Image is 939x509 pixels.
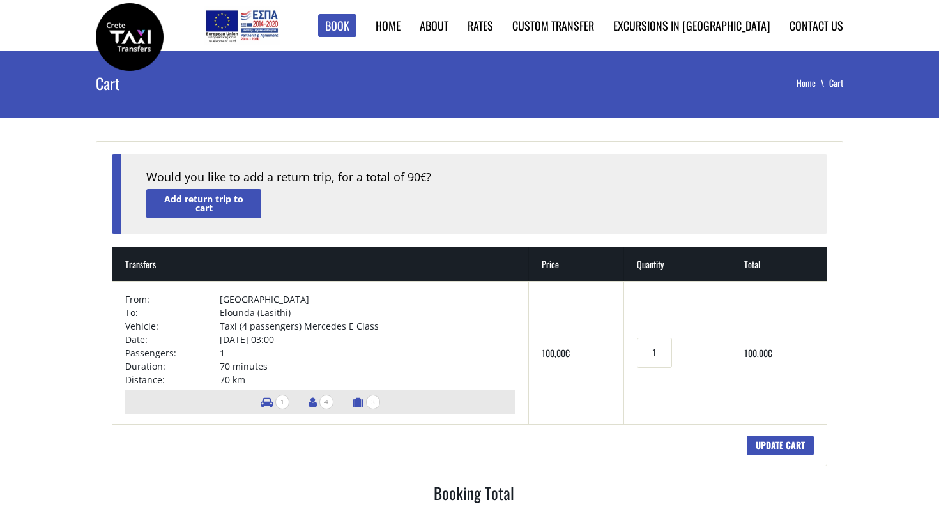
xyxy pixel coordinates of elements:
[125,292,220,306] td: From:
[220,306,515,319] td: Elounda (Lasithi)
[220,360,515,373] td: 70 minutes
[529,247,625,281] th: Price
[96,51,347,115] h1: Cart
[96,3,164,71] img: Crete Taxi Transfers | Crete Taxi Transfers Cart | Crete Taxi Transfers
[829,77,843,89] li: Cart
[125,346,220,360] td: Passengers:
[542,346,570,360] bdi: 100,00
[420,17,448,34] a: About
[346,390,386,414] li: Number of luggage items
[512,17,594,34] a: Custom Transfer
[220,373,515,386] td: 70 km
[220,292,515,306] td: [GEOGRAPHIC_DATA]
[220,319,515,333] td: Taxi (4 passengers) Mercedes E Class
[146,169,802,186] div: Would you like to add a return trip, for a total of 90 ?
[420,171,426,185] span: €
[125,360,220,373] td: Duration:
[624,247,731,281] th: Quantity
[731,247,827,281] th: Total
[275,395,289,409] span: 1
[220,333,515,346] td: [DATE] 03:00
[768,346,772,360] span: €
[790,17,843,34] a: Contact us
[797,76,829,89] a: Home
[125,306,220,319] td: To:
[96,29,164,42] a: Crete Taxi Transfers | Crete Taxi Transfers Cart | Crete Taxi Transfers
[747,436,814,455] input: Update cart
[125,333,220,346] td: Date:
[146,189,261,218] a: Add return trip to cart
[637,338,671,368] input: Transfers quantity
[613,17,770,34] a: Excursions in [GEOGRAPHIC_DATA]
[220,346,515,360] td: 1
[565,346,570,360] span: €
[254,390,296,414] li: Number of vehicles
[112,247,529,281] th: Transfers
[125,373,220,386] td: Distance:
[366,395,380,409] span: 3
[376,17,401,34] a: Home
[468,17,493,34] a: Rates
[302,390,340,414] li: Number of passengers
[744,346,772,360] bdi: 100,00
[125,319,220,333] td: Vehicle:
[318,14,356,38] a: Book
[319,395,333,409] span: 4
[204,6,280,45] img: e-bannersEUERDF180X90.jpg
